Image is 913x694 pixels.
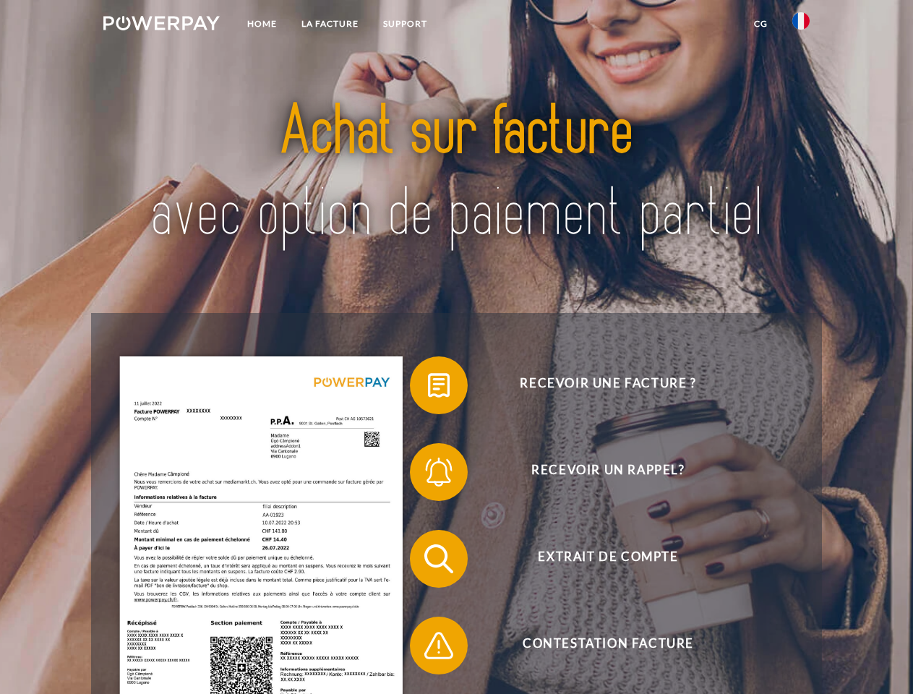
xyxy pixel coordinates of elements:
[421,367,457,403] img: qb_bill.svg
[410,617,786,674] button: Contestation Facture
[742,11,780,37] a: CG
[431,443,785,501] span: Recevoir un rappel?
[410,443,786,501] button: Recevoir un rappel?
[410,356,786,414] button: Recevoir une facture ?
[431,356,785,414] span: Recevoir une facture ?
[421,627,457,664] img: qb_warning.svg
[235,11,289,37] a: Home
[431,530,785,588] span: Extrait de compte
[792,12,810,30] img: fr
[421,454,457,490] img: qb_bell.svg
[421,541,457,577] img: qb_search.svg
[431,617,785,674] span: Contestation Facture
[371,11,440,37] a: Support
[410,530,786,588] button: Extrait de compte
[289,11,371,37] a: LA FACTURE
[103,16,220,30] img: logo-powerpay-white.svg
[138,69,775,277] img: title-powerpay_fr.svg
